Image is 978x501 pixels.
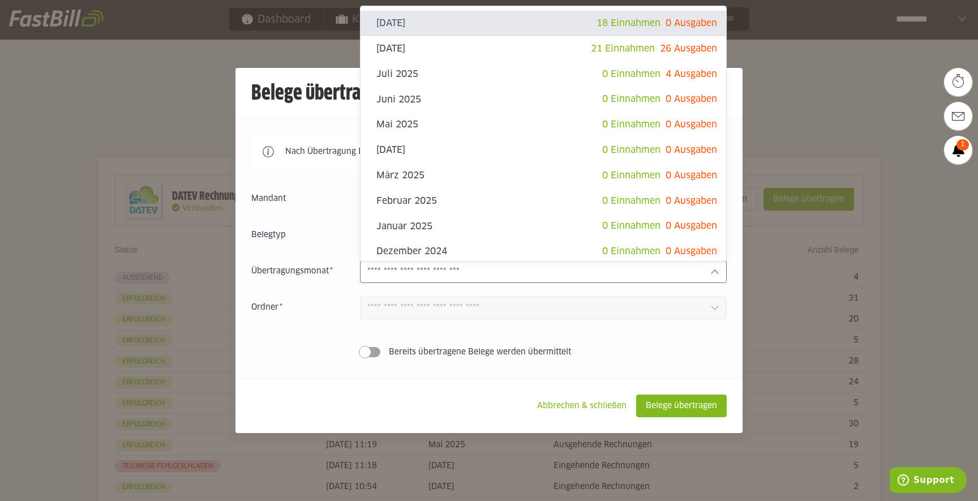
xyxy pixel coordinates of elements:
[956,139,969,151] span: 1
[361,239,726,264] sl-option: Dezember 2024
[666,70,717,79] span: 4 Ausgaben
[636,395,727,417] sl-button: Belege übertragen
[666,196,717,205] span: 0 Ausgaben
[361,189,726,214] sl-option: Februar 2025
[361,36,726,62] sl-option: [DATE]
[361,112,726,138] sl-option: Mai 2025
[602,247,660,256] span: 0 Einnahmen
[361,213,726,239] sl-option: Januar 2025
[361,87,726,112] sl-option: Juni 2025
[602,196,660,205] span: 0 Einnahmen
[251,346,727,358] sl-switch: Bereits übertragene Belege werden übermittelt
[666,171,717,180] span: 0 Ausgaben
[602,70,660,79] span: 0 Einnahmen
[666,145,717,155] span: 0 Ausgaben
[361,11,726,36] sl-option: [DATE]
[602,145,660,155] span: 0 Einnahmen
[660,44,717,53] span: 26 Ausgaben
[602,95,660,104] span: 0 Einnahmen
[597,19,660,28] span: 18 Einnahmen
[602,221,660,230] span: 0 Einnahmen
[527,395,636,417] sl-button: Abbrechen & schließen
[361,138,726,163] sl-option: [DATE]
[890,467,967,495] iframe: Öffnet ein Widget, in dem Sie weitere Informationen finden
[666,221,717,230] span: 0 Ausgaben
[666,19,717,28] span: 0 Ausgaben
[361,163,726,189] sl-option: März 2025
[666,95,717,104] span: 0 Ausgaben
[602,120,660,129] span: 0 Einnahmen
[591,44,655,53] span: 21 Einnahmen
[944,136,972,164] a: 1
[666,247,717,256] span: 0 Ausgaben
[666,120,717,129] span: 0 Ausgaben
[361,62,726,87] sl-option: Juli 2025
[602,171,660,180] span: 0 Einnahmen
